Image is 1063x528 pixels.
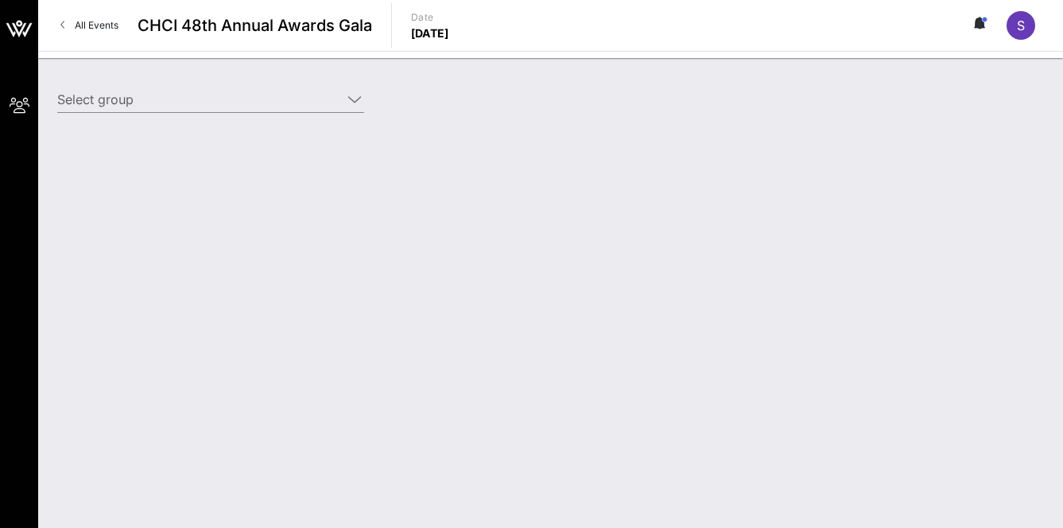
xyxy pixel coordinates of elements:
[75,19,118,31] span: All Events
[411,10,449,25] p: Date
[138,14,372,37] span: CHCI 48th Annual Awards Gala
[411,25,449,41] p: [DATE]
[1007,11,1035,40] div: S
[1017,17,1025,33] span: S
[51,13,128,38] a: All Events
